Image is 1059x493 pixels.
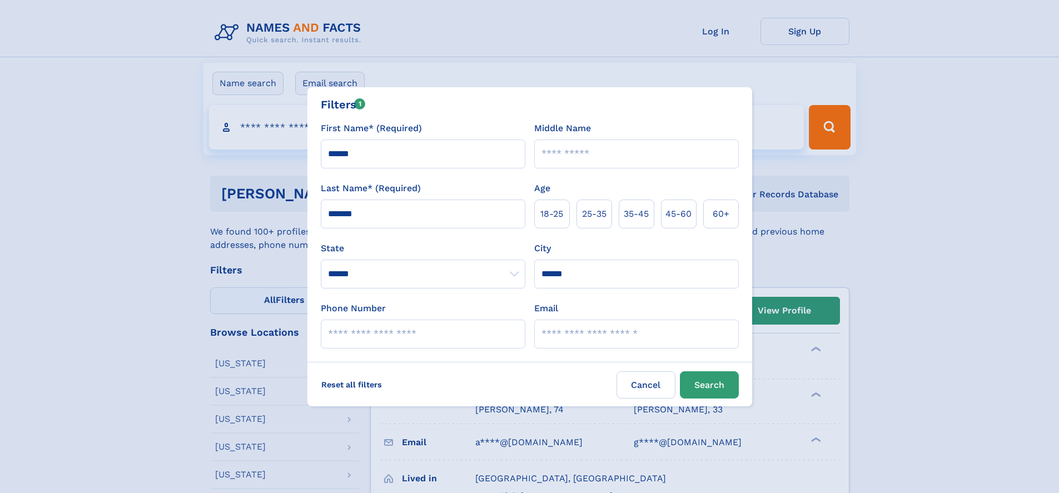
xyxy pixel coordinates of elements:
label: City [534,242,551,255]
button: Search [680,371,739,399]
label: Phone Number [321,302,386,315]
label: State [321,242,525,255]
span: 60+ [713,207,729,221]
span: 35‑45 [624,207,649,221]
span: 18‑25 [540,207,563,221]
label: Age [534,182,550,195]
label: Cancel [616,371,675,399]
span: 25‑35 [582,207,606,221]
label: First Name* (Required) [321,122,422,135]
label: Middle Name [534,122,591,135]
div: Filters [321,96,366,113]
label: Last Name* (Required) [321,182,421,195]
span: 45‑60 [665,207,692,221]
label: Reset all filters [314,371,389,398]
label: Email [534,302,558,315]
